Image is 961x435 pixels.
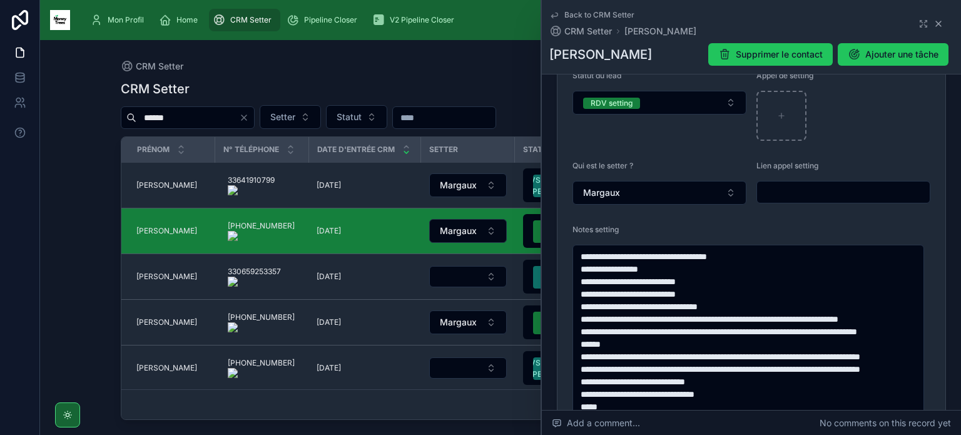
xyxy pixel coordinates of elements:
[86,9,153,31] a: Mon Profil
[756,71,813,80] span: Appel de setting
[228,231,295,241] img: actions-icon.png
[228,312,295,322] onoff-telecom-ce-phone-number-wrapper: [PHONE_NUMBER]
[223,170,302,200] a: 33641910799
[283,9,366,31] a: Pipeline Closer
[523,305,614,339] button: Select Button
[228,322,295,332] img: actions-icon.png
[572,181,746,205] button: Select Button
[549,10,634,20] a: Back to CRM Setter
[108,15,144,25] span: Mon Profil
[317,226,414,236] a: [DATE]
[522,213,615,248] a: Select Button
[572,71,621,80] span: Statut du lead
[756,161,818,170] span: Lien appel setting
[317,272,341,282] span: [DATE]
[228,175,275,185] onoff-telecom-ce-phone-number-wrapper: 33641910799
[549,25,612,38] a: CRM Setter
[317,145,395,155] span: Date d'entrée CRM
[522,168,615,203] a: Select Button
[317,317,414,327] a: [DATE]
[429,173,507,198] a: Select Button
[522,351,615,386] a: Select Button
[523,168,614,202] button: Select Button
[564,25,612,38] span: CRM Setter
[552,417,640,429] span: Add a comment...
[429,265,507,288] a: Select Button
[429,310,507,334] button: Select Button
[572,161,633,170] span: Qui est le setter ?
[136,226,197,236] span: [PERSON_NAME]
[121,80,190,98] h1: CRM Setter
[572,225,619,234] span: Notes setting
[564,10,634,20] span: Back to CRM Setter
[736,48,823,61] span: Supprimer le contact
[136,180,197,190] span: [PERSON_NAME]
[155,9,206,31] a: Home
[317,226,341,236] span: [DATE]
[260,105,321,129] button: Select Button
[317,317,341,327] span: [DATE]
[337,111,362,123] span: Statut
[326,105,387,129] button: Select Button
[209,9,280,31] a: CRM Setter
[136,60,183,73] span: CRM Setter
[317,363,414,373] a: [DATE]
[429,145,458,155] span: Setter
[572,91,746,115] button: Select Button
[228,221,295,230] onoff-telecom-ce-phone-number-wrapper: [PHONE_NUMBER]
[838,43,948,66] button: Ajouter une tâche
[223,262,302,292] a: 330659253357
[523,351,614,385] button: Select Button
[429,218,507,243] a: Select Button
[228,267,281,276] onoff-telecom-ce-phone-number-wrapper: 330659253357
[317,272,414,282] a: [DATE]
[228,368,295,378] img: actions-icon.png
[223,353,302,383] a: [PHONE_NUMBER]
[136,180,208,190] a: [PERSON_NAME]
[522,259,615,294] a: Select Button
[136,272,197,282] span: [PERSON_NAME]
[440,179,477,192] span: Margaux
[136,317,208,327] a: [PERSON_NAME]
[429,266,507,287] button: Select Button
[50,10,70,30] img: App logo
[429,173,507,197] button: Select Button
[440,225,477,237] span: Margaux
[228,277,281,287] img: actions-icon.png
[549,46,652,63] h1: [PERSON_NAME]
[228,185,275,195] img: actions-icon.png
[304,15,357,25] span: Pipeline Closer
[440,316,477,329] span: Margaux
[239,113,254,123] button: Clear
[317,180,341,190] span: [DATE]
[136,226,208,236] a: [PERSON_NAME]
[429,357,507,379] button: Select Button
[176,15,198,25] span: Home
[121,60,183,73] a: CRM Setter
[136,363,197,373] span: [PERSON_NAME]
[228,358,295,367] onoff-telecom-ce-phone-number-wrapper: [PHONE_NUMBER]
[591,98,633,109] div: RDV setting
[708,43,833,66] button: Supprimer le contact
[522,305,615,340] a: Select Button
[429,219,507,243] button: Select Button
[80,6,911,34] div: scrollable content
[223,307,302,337] a: [PHONE_NUMBER]
[270,111,295,123] span: Setter
[223,145,279,155] span: N° Téléphone
[865,48,938,61] span: Ajouter une tâche
[317,363,341,373] span: [DATE]
[136,317,197,327] span: [PERSON_NAME]
[583,187,620,199] span: Margaux
[230,15,272,25] span: CRM Setter
[137,145,170,155] span: Prénom
[523,260,614,294] button: Select Button
[317,180,414,190] a: [DATE]
[523,214,614,248] button: Select Button
[369,9,463,31] a: V2 Pipeline Closer
[624,25,696,38] a: [PERSON_NAME]
[523,145,588,155] span: Statut du lead
[136,272,208,282] a: [PERSON_NAME]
